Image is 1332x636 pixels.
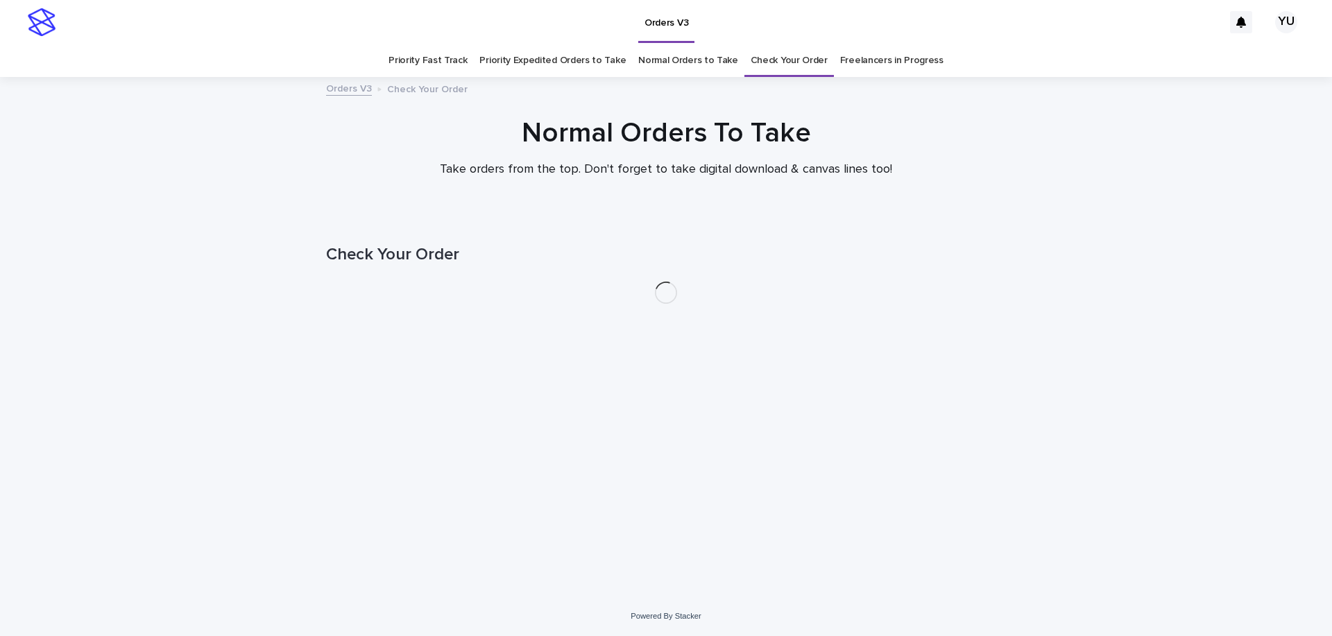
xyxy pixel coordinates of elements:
a: Priority Expedited Orders to Take [479,44,626,77]
a: Freelancers in Progress [840,44,943,77]
div: YU [1275,11,1297,33]
h1: Normal Orders To Take [326,117,1006,150]
a: Orders V3 [326,80,372,96]
p: Check Your Order [387,80,468,96]
h1: Check Your Order [326,245,1006,265]
p: Take orders from the top. Don't forget to take digital download & canvas lines too! [388,162,943,178]
a: Check Your Order [751,44,828,77]
a: Normal Orders to Take [638,44,738,77]
a: Priority Fast Track [388,44,467,77]
a: Powered By Stacker [631,612,701,620]
img: stacker-logo-s-only.png [28,8,55,36]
